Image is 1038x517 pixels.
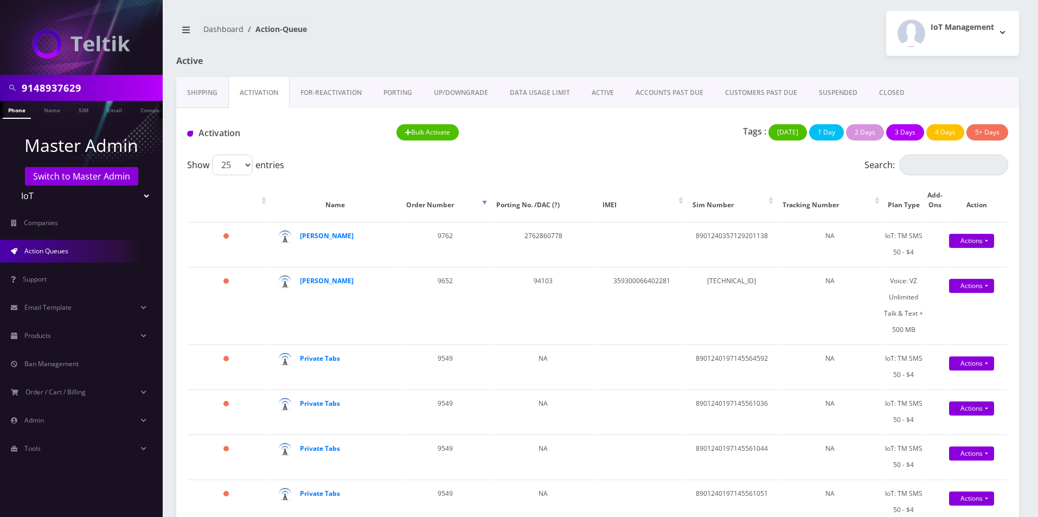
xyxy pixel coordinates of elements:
[401,180,490,221] th: Order Number: activate to sort column ascending
[24,416,44,425] span: Admin
[899,155,1008,175] input: Search:
[949,446,994,461] a: Actions
[25,387,86,397] span: Order / Cart / Billing
[687,222,776,266] td: 8901240357129201138
[401,222,490,266] td: 9762
[926,124,964,141] button: 4 Days
[24,331,51,340] span: Products
[270,180,400,221] th: Name
[625,77,714,108] a: ACCOUNTS PAST DUE
[597,267,686,343] td: 359300066402281
[212,155,253,175] select: Showentries
[777,180,882,221] th: Tracking Number: activate to sort column ascending
[24,444,41,453] span: Tools
[491,435,596,478] td: NA
[581,77,625,108] a: ACTIVE
[228,77,290,108] a: Activation
[883,228,924,260] div: IoT: TM SMS 50 - $4
[187,131,193,137] img: Activation
[491,344,596,388] td: NA
[176,56,446,66] h1: Active
[949,401,994,416] a: Actions
[597,180,686,221] th: IMEI: activate to sort column ascending
[401,344,490,388] td: 9549
[883,441,924,473] div: IoT: TM SMS 50 - $4
[373,77,423,108] a: PORTING
[949,492,994,506] a: Actions
[777,267,882,343] td: NA
[868,77,915,108] a: CLOSED
[743,125,766,138] p: Tags :
[300,276,354,285] a: [PERSON_NAME]
[777,222,882,266] td: NA
[777,344,882,388] td: NA
[808,77,868,108] a: SUSPENDED
[883,395,924,428] div: IoT: TM SMS 50 - $4
[949,279,994,293] a: Actions
[33,29,130,59] img: IoT
[188,180,269,221] th: : activate to sort column ascending
[24,359,79,368] span: Ban Management
[176,18,590,49] nav: breadcrumb
[203,24,244,34] a: Dashboard
[491,180,596,221] th: Porting No. /DAC (?)
[777,435,882,478] td: NA
[73,101,94,118] a: SIM
[687,180,776,221] th: Sim Number: activate to sort column ascending
[187,128,380,138] h1: Activation
[925,180,945,221] th: Add-Ons
[300,444,340,453] a: Private Tabs
[491,267,596,343] td: 94103
[423,77,499,108] a: UP/DOWNGRADE
[39,101,66,118] a: Name
[396,124,459,141] button: Bulk Activate
[101,101,127,118] a: Email
[3,101,31,119] a: Phone
[864,155,1008,175] label: Search:
[491,222,596,266] td: 2762860778
[931,23,994,32] h2: IoT Management
[949,234,994,248] a: Actions
[883,350,924,383] div: IoT: TM SMS 50 - $4
[24,246,68,256] span: Action Queues
[290,77,373,108] a: FOR-REActivation
[886,11,1019,56] button: IoT Management
[809,124,844,141] button: 1 Day
[401,390,490,433] td: 9549
[966,124,1008,141] button: 5+ Days
[883,180,924,221] th: Plan Type
[946,180,1007,221] th: Action
[300,231,354,240] strong: [PERSON_NAME]
[401,267,490,343] td: 9652
[176,77,228,108] a: Shipping
[768,124,807,141] button: [DATE]
[714,77,808,108] a: CUSTOMERS PAST DUE
[499,77,581,108] a: DATA USAGE LIMIT
[24,303,72,312] span: Email Template
[687,390,776,433] td: 8901240197145561036
[491,390,596,433] td: NA
[883,273,924,338] div: Voice: VZ Unlimited Talk & Text + 500 MB
[22,78,160,98] input: Search in Company
[886,124,924,141] button: 3 Days
[687,435,776,478] td: 8901240197145561044
[687,344,776,388] td: 8901240197145564592
[300,399,340,408] a: Private Tabs
[401,435,490,478] td: 9549
[687,267,776,343] td: [TECHNICAL_ID]
[300,354,340,363] a: Private Tabs
[25,167,138,186] a: Switch to Master Admin
[187,155,284,175] label: Show entries
[777,390,882,433] td: NA
[135,101,171,118] a: Company
[244,23,307,35] li: Action-Queue
[24,218,58,227] span: Companies
[300,489,340,498] a: Private Tabs
[846,124,884,141] button: 2 Days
